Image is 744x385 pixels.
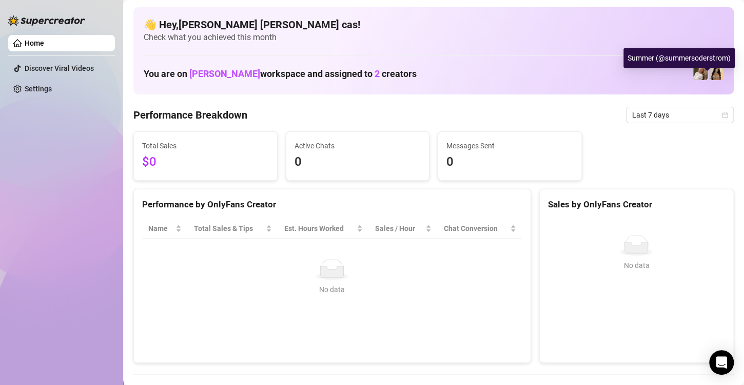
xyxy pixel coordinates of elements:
h4: Performance Breakdown [133,108,247,122]
span: $0 [142,152,269,172]
div: No data [152,284,512,295]
span: 0 [446,152,573,172]
a: Settings [25,85,52,93]
div: Performance by OnlyFans Creator [142,198,522,211]
th: Sales / Hour [369,219,438,239]
a: Home [25,39,44,47]
span: Sales / Hour [375,223,423,234]
span: Active Chats [295,140,421,151]
span: Check what you achieved this month [144,32,723,43]
span: calendar [722,112,728,118]
span: Total Sales [142,140,269,151]
span: Name [148,223,173,234]
th: Name [142,219,188,239]
span: [PERSON_NAME] [189,68,260,79]
div: Est. Hours Worked [284,223,355,234]
th: Chat Conversion [438,219,522,239]
span: Last 7 days [632,107,728,123]
a: Discover Viral Videos [25,64,94,72]
img: logo-BBDzfeDw.svg [8,15,85,26]
img: yrsaclicksvip [693,66,708,80]
img: Summer [709,66,723,80]
div: Summer (@summersoderstrom) [623,48,735,68]
h1: You are on workspace and assigned to creators [144,68,417,80]
div: Open Intercom Messenger [709,350,734,375]
span: Total Sales & Tips [194,223,264,234]
span: 2 [375,68,380,79]
span: Chat Conversion [444,223,508,234]
th: Total Sales & Tips [188,219,278,239]
div: No data [552,260,721,271]
h4: 👋 Hey, [PERSON_NAME] [PERSON_NAME] cas ! [144,17,723,32]
div: Sales by OnlyFans Creator [548,198,725,211]
span: 0 [295,152,421,172]
span: Messages Sent [446,140,573,151]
